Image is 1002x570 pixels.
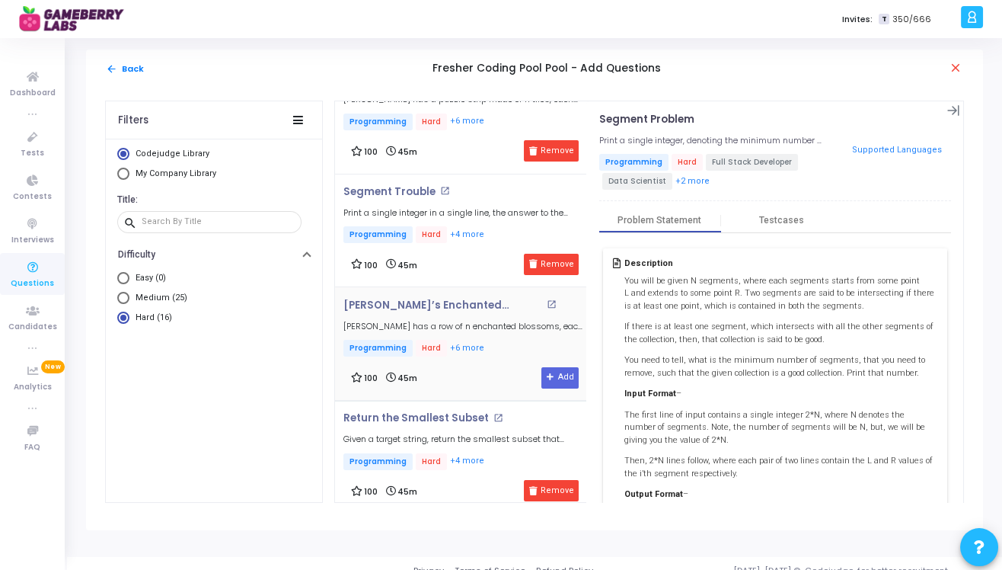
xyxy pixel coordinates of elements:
[842,13,873,26] label: Invites:
[624,455,937,480] p: Then, 2*N lines follow, where each pair of two lines contain the L and R values of the i’th segme...
[493,413,503,423] mat-icon: open_in_new
[397,147,417,157] span: 45m
[416,340,447,357] span: Hard
[397,373,417,383] span: 45m
[397,261,417,271] span: 45m
[847,139,946,162] button: Supported Languages
[397,487,417,497] span: 45m
[343,208,586,218] h5: Print a single integer in a single line, the answer to the problem. If you do not find any valid ...
[21,147,44,160] span: Tests
[343,226,413,243] span: Programming
[343,453,413,470] span: Programming
[8,321,57,334] span: Candidates
[416,114,447,130] span: Hard
[449,228,485,242] button: +4 more
[41,360,65,373] span: New
[449,454,485,469] button: +4 more
[117,272,311,331] mat-radio-group: Select Library
[364,373,378,383] span: 100
[599,154,669,171] span: Programming
[343,340,413,357] span: Programming
[547,299,557,309] mat-icon: open_in_new
[129,312,172,325] span: Hard (16)
[602,173,672,190] span: Data Scientist
[14,381,52,394] span: Analytics
[524,254,579,275] button: Remove
[449,341,485,356] button: +6 more
[364,261,378,271] span: 100
[624,354,937,379] p: You need to tell, what is the minimum number of segments, that you need to remove, such that the ...
[624,488,937,501] p: –
[624,258,937,268] h5: Description
[343,114,413,130] span: Programming
[106,242,322,266] button: Difficulty
[343,299,543,312] p: [PERSON_NAME]’s Enchanted Garden
[599,136,826,146] h5: Print a single integer, denoting the minimum number of segments, that need to be deleted.
[624,321,937,346] p: If there is at least one segment, which intersects with all the other segments of the collection,...
[364,487,378,497] span: 100
[624,389,676,399] strong: Input Format
[343,434,586,444] h5: Given a target string, return the smallest subset that contains its values in the input string.
[106,63,117,75] mat-icon: arrow_back
[129,292,187,305] span: Medium (25)
[541,367,579,389] button: Add
[19,4,133,34] img: logo
[449,114,485,129] button: +6 more
[10,87,56,100] span: Dashboard
[136,168,216,178] span: My Company Library
[949,61,964,76] mat-icon: close
[123,216,142,229] mat-icon: search
[624,389,681,399] span: –
[11,234,54,247] span: Interviews
[675,175,710,189] button: +2 more
[879,14,889,25] span: T
[136,149,209,159] span: Codejudge Library
[364,147,378,157] span: 100
[624,409,937,447] p: The first line of input contains a single integer 2*N, where N denotes the number of segments. No...
[117,194,307,206] h6: Title:
[142,217,295,226] input: Search By Title
[11,277,54,290] span: Questions
[759,215,804,226] div: Testcases
[524,140,579,162] button: Remove
[599,114,694,126] p: Segment Problem
[892,13,931,26] span: 350/666
[343,322,586,331] h5: [PERSON_NAME] has a row of n enchanted blossoms, each glowing with a certain charm value a1,a2,…,...
[617,215,701,226] div: Problem Statement
[432,62,661,75] h5: Fresher Coding Pool Pool - Add Questions
[440,186,450,196] mat-icon: open_in_new
[118,249,155,261] h6: Difficulty
[117,148,311,184] mat-radio-group: Select Library
[129,272,166,285] span: Easy (0)
[24,441,40,454] span: FAQ
[672,154,703,171] span: Hard
[343,186,436,198] p: Segment Trouble
[118,114,148,126] div: Filters
[105,62,145,76] button: Back
[706,154,798,171] span: Full Stack Developer
[416,226,447,243] span: Hard
[416,453,447,470] span: Hard
[624,275,937,313] p: You will be given N segments, where each segments starts from some point L and extends to some po...
[13,191,52,203] span: Contests
[343,412,489,424] p: Return the Smallest Subset
[624,489,683,499] strong: Output Format
[524,480,579,501] button: Remove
